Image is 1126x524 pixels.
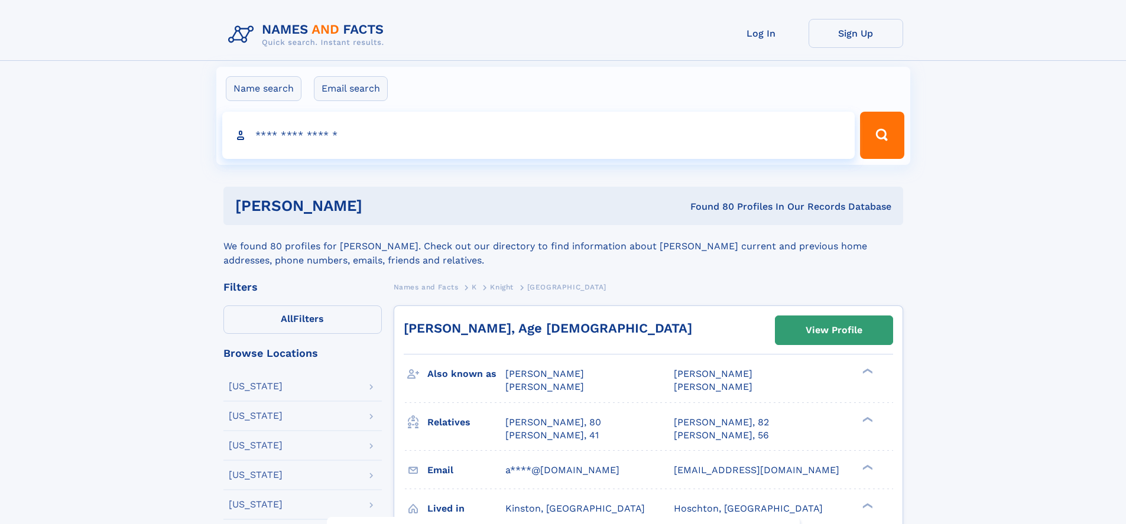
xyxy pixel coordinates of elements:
h1: [PERSON_NAME] [235,198,527,213]
a: [PERSON_NAME], 41 [505,429,599,442]
button: Search Button [860,112,904,159]
span: [EMAIL_ADDRESS][DOMAIN_NAME] [674,464,839,476]
div: View Profile [806,317,862,344]
a: [PERSON_NAME], 82 [674,416,769,429]
h3: Relatives [427,412,505,432]
a: Knight [490,279,514,294]
a: K [472,279,477,294]
a: View Profile [775,316,893,344]
h3: Lived in [427,499,505,519]
div: Filters [223,282,382,292]
div: ❯ [859,463,874,471]
div: [US_STATE] [229,382,283,391]
div: [US_STATE] [229,470,283,480]
label: Email search [314,76,388,101]
span: [PERSON_NAME] [505,368,584,379]
span: K [472,283,477,291]
img: Logo Names and Facts [223,19,394,51]
span: [PERSON_NAME] [674,368,752,379]
div: ❯ [859,415,874,423]
a: Names and Facts [394,279,459,294]
a: Log In [714,19,809,48]
label: Filters [223,305,382,334]
div: Found 80 Profiles In Our Records Database [526,200,891,213]
div: [US_STATE] [229,441,283,450]
div: [US_STATE] [229,500,283,509]
div: Browse Locations [223,348,382,359]
a: Sign Up [809,19,903,48]
span: Kinston, [GEOGRAPHIC_DATA] [505,503,645,514]
span: [PERSON_NAME] [674,381,752,392]
label: Name search [226,76,301,101]
a: [PERSON_NAME], 56 [674,429,769,442]
input: search input [222,112,855,159]
span: Knight [490,283,514,291]
span: [PERSON_NAME] [505,381,584,392]
div: ❯ [859,502,874,509]
span: All [281,313,293,324]
a: [PERSON_NAME], 80 [505,416,601,429]
span: [GEOGRAPHIC_DATA] [527,283,606,291]
a: [PERSON_NAME], Age [DEMOGRAPHIC_DATA] [404,321,692,336]
div: ❯ [859,367,874,375]
div: We found 80 profiles for [PERSON_NAME]. Check out our directory to find information about [PERSON... [223,225,903,268]
div: [US_STATE] [229,411,283,421]
h3: Email [427,460,505,480]
span: Hoschton, [GEOGRAPHIC_DATA] [674,503,823,514]
h3: Also known as [427,364,505,384]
